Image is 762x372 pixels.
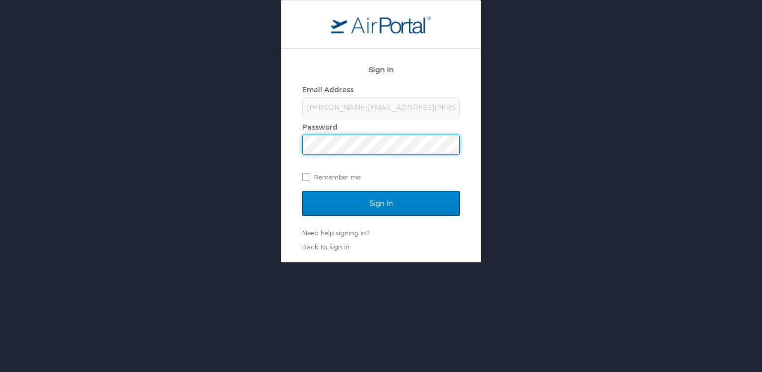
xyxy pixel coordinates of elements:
a: Need help signing in? [302,229,369,237]
a: Back to sign in [302,243,350,251]
h2: Sign In [302,64,460,75]
img: logo [331,15,431,33]
input: Sign In [302,191,460,216]
label: Remember me [302,170,460,185]
label: Password [302,123,338,131]
label: Email Address [302,85,354,94]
